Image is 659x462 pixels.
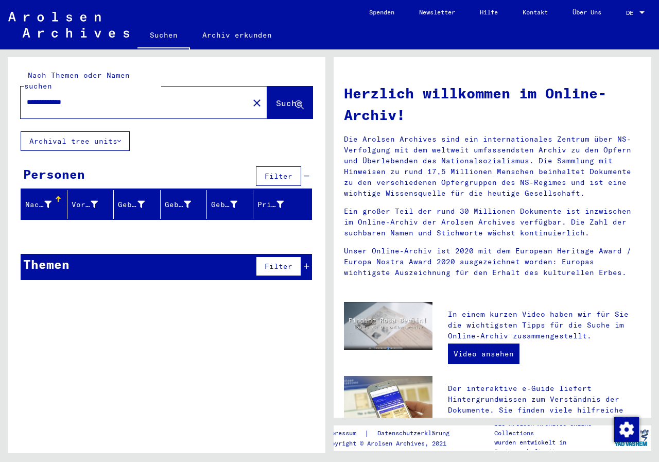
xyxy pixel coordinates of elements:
p: Copyright © Arolsen Archives, 2021 [324,439,462,448]
div: Geburtsname [118,199,144,210]
button: Filter [256,256,301,276]
mat-label: Nach Themen oder Namen suchen [24,71,130,91]
h1: Herzlich willkommen im Online-Archiv! [344,82,641,126]
div: Geburt‏ [165,196,206,213]
p: Ein großer Teil der rund 30 Millionen Dokumente ist inzwischen im Online-Archiv der Arolsen Archi... [344,206,641,238]
div: Geburtsname [118,196,160,213]
div: Themen [23,255,70,273]
mat-header-cell: Geburt‏ [161,190,207,219]
mat-icon: close [251,97,263,109]
div: Vorname [72,199,98,210]
p: In einem kurzen Video haben wir für Sie die wichtigsten Tipps für die Suche im Online-Archiv zusa... [448,309,641,341]
mat-header-cell: Vorname [67,190,114,219]
div: Geburt‏ [165,199,191,210]
img: yv_logo.png [612,425,651,451]
p: Der interaktive e-Guide liefert Hintergrundwissen zum Verständnis der Dokumente. Sie finden viele... [448,383,641,448]
div: Vorname [72,196,113,213]
img: Zustimmung ändern [614,417,639,442]
mat-header-cell: Nachname [21,190,67,219]
mat-header-cell: Geburtsdatum [207,190,253,219]
img: eguide.jpg [344,376,432,435]
button: Archival tree units [21,131,130,151]
div: Personen [23,165,85,183]
a: Suchen [137,23,190,49]
div: Geburtsdatum [211,196,253,213]
div: Prisoner # [257,199,284,210]
a: Impressum [324,428,365,439]
span: Suche [276,98,302,108]
span: DE [626,9,637,16]
div: Prisoner # [257,196,299,213]
a: Archiv erkunden [190,23,284,47]
p: wurden entwickelt in Partnerschaft mit [494,438,612,456]
p: Die Arolsen Archives sind ein internationales Zentrum über NS-Verfolgung mit dem weltweit umfasse... [344,134,641,199]
button: Suche [267,87,313,118]
div: Geburtsdatum [211,199,237,210]
div: Nachname [25,199,51,210]
img: video.jpg [344,302,432,350]
p: Unser Online-Archiv ist 2020 mit dem European Heritage Award / Europa Nostra Award 2020 ausgezeic... [344,246,641,278]
a: Video ansehen [448,344,519,364]
button: Clear [247,92,267,113]
div: | [324,428,462,439]
img: Arolsen_neg.svg [8,12,129,38]
mat-header-cell: Prisoner # [253,190,311,219]
span: Filter [265,262,292,271]
button: Filter [256,166,301,186]
a: Datenschutzerklärung [369,428,462,439]
mat-header-cell: Geburtsname [114,190,160,219]
p: Die Arolsen Archives Online-Collections [494,419,612,438]
div: Nachname [25,196,67,213]
span: Filter [265,172,292,181]
div: Zustimmung ändern [614,417,638,441]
